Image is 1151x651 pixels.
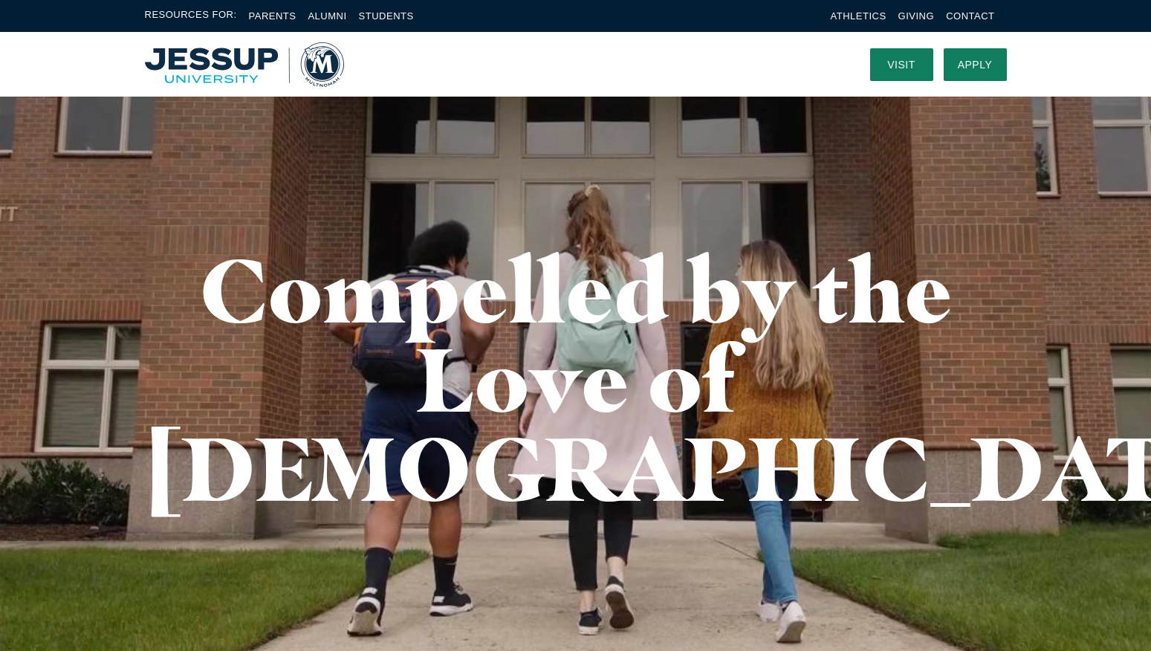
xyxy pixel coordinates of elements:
a: Athletics [831,10,886,22]
a: Parents [249,10,296,22]
h1: Compelled by the Love of [DEMOGRAPHIC_DATA] [145,245,1007,513]
a: Students [359,10,414,22]
a: Giving [898,10,935,22]
a: Alumni [308,10,346,22]
a: Apply [944,48,1007,81]
a: Visit [870,48,933,81]
img: Multnomah University Logo [145,42,344,87]
a: Contact [946,10,994,22]
span: Resources For: [145,7,237,25]
a: Home [145,42,344,87]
